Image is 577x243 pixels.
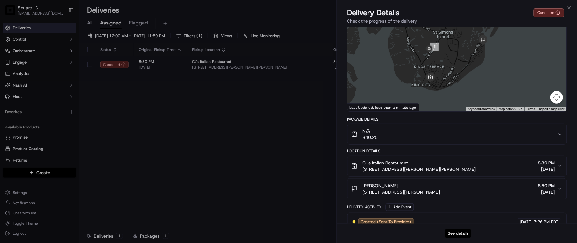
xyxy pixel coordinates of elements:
[347,149,567,154] div: Location Details
[361,219,411,225] span: Created (Sent To Provider)
[363,166,476,172] span: [STREET_ADDRESS][PERSON_NAME][PERSON_NAME]
[538,183,555,189] span: 8:50 PM
[431,43,439,51] div: 4
[468,107,495,111] button: Keyboard shortcuts
[108,63,116,70] button: Start new chat
[534,219,559,225] span: 7:26 PM EDT
[363,134,378,141] span: $40.25
[6,6,19,19] img: Nash
[534,8,564,17] button: Canceled
[348,156,567,176] button: CJ's Italian Restaurant[STREET_ADDRESS][PERSON_NAME][PERSON_NAME]8:30 PM[DATE]
[363,183,399,189] span: [PERSON_NAME]
[363,128,378,134] span: N/A
[349,103,370,111] a: Open this area in Google Maps (opens a new window)
[348,103,420,111] div: Last Updated: less than a minute ago
[538,166,555,172] span: [DATE]
[445,229,471,238] button: See details
[348,124,567,144] button: N/A$40.25
[54,93,59,98] div: 💻
[538,189,555,195] span: [DATE]
[45,108,77,113] a: Powered byPylon
[347,18,567,24] p: Check the progress of the delivery
[22,67,80,72] div: We're available if you need us!
[17,41,114,48] input: Got a question? Start typing here...
[520,219,533,225] span: [DATE]
[22,61,104,67] div: Start new chat
[6,25,116,36] p: Welcome 👋
[363,189,440,195] span: [STREET_ADDRESS][PERSON_NAME]
[386,203,414,211] button: Add Event
[6,93,11,98] div: 📗
[4,90,51,101] a: 📗Knowledge Base
[539,107,565,111] a: Report a map error
[538,160,555,166] span: 8:30 PM
[347,8,400,18] span: Delivery Details
[60,92,102,99] span: API Documentation
[349,103,370,111] img: Google
[6,61,18,72] img: 1736555255976-a54dd68f-1ca7-489b-9aae-adbdc363a1c4
[347,117,567,122] div: Package Details
[51,90,104,101] a: 💻API Documentation
[499,107,523,111] span: Map data ©2025
[363,160,408,166] span: CJ's Italian Restaurant
[63,108,77,113] span: Pylon
[527,107,535,111] a: Terms (opens in new tab)
[551,91,563,104] button: Map camera controls
[348,179,567,199] button: [PERSON_NAME][STREET_ADDRESS][PERSON_NAME]8:50 PM[DATE]
[13,92,49,99] span: Knowledge Base
[347,205,382,210] div: Delivery Activity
